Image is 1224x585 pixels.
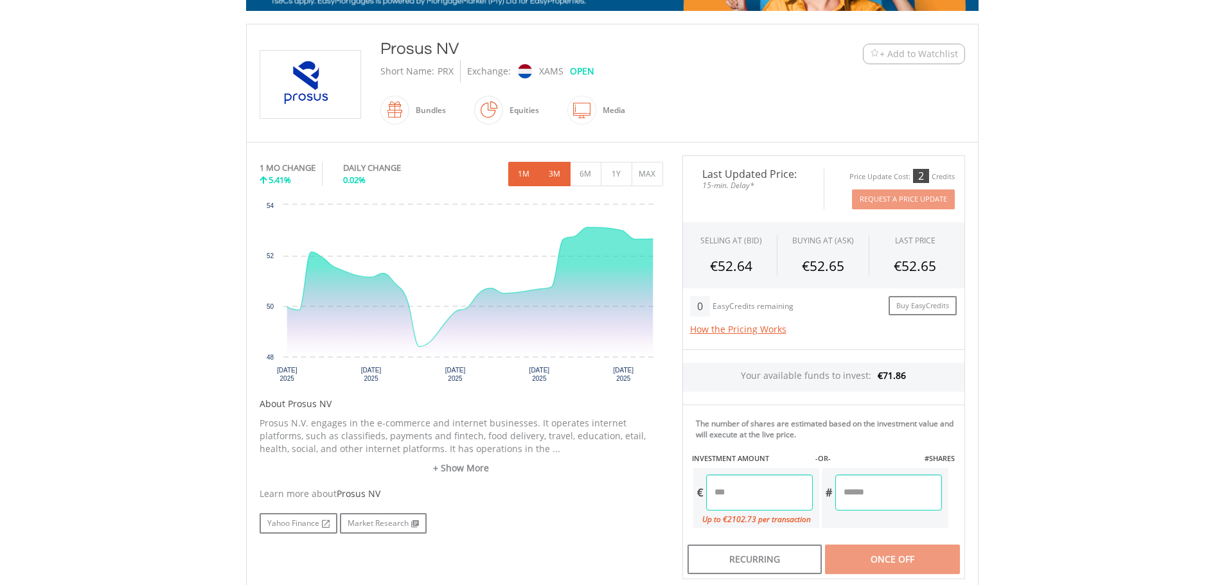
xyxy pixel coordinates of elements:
[613,367,634,382] text: [DATE] 2025
[878,369,906,381] span: €71.86
[683,363,964,392] div: Your available funds to invest:
[539,60,563,82] div: XAMS
[260,487,663,500] div: Learn more about
[925,453,955,464] label: #SHARES
[932,172,955,182] div: Credits
[266,202,274,209] text: 54
[260,417,663,455] p: Prosus N.V. engages in the e-commerce and internet businesses. It operates internet platforms, su...
[880,48,958,60] span: + Add to Watchlist
[713,302,794,313] div: EasyCredits remaining
[690,296,710,317] div: 0
[690,323,786,335] a: How the Pricing Works
[343,174,366,186] span: 0.02%
[696,418,959,440] div: The number of shares are estimated based on the investment value and will execute at the live price.
[913,169,929,183] div: 2
[266,303,274,310] text: 50
[687,545,822,574] div: Recurring
[467,60,511,82] div: Exchange:
[262,51,359,118] img: EQU.NL.PRX.png
[863,44,965,64] button: Watchlist + Add to Watchlist
[260,162,315,174] div: 1 MO CHANGE
[596,95,625,126] div: Media
[601,162,632,186] button: 1Y
[894,257,936,275] span: €52.65
[825,545,959,574] div: Once Off
[360,367,381,382] text: [DATE] 2025
[260,513,337,534] a: Yahoo Finance
[889,296,957,316] a: Buy EasyCredits
[276,367,297,382] text: [DATE] 2025
[260,198,663,391] svg: Interactive chart
[822,475,835,511] div: #
[340,513,427,534] a: Market Research
[529,367,549,382] text: [DATE] 2025
[815,453,831,464] label: -OR-
[517,64,531,78] img: xams.png
[849,172,910,182] div: Price Update Cost:
[632,162,663,186] button: MAX
[337,487,380,500] span: Prosus NV
[570,60,594,82] div: OPEN
[260,462,663,475] a: + Show More
[508,162,540,186] button: 1M
[852,189,955,209] button: Request A Price Update
[693,179,814,191] span: 15-min. Delay*
[380,60,434,82] div: Short Name:
[693,511,813,528] div: Up to €2102.73 per transaction
[503,95,539,126] div: Equities
[693,475,706,511] div: €
[266,354,274,361] text: 48
[409,95,446,126] div: Bundles
[380,37,784,60] div: Prosus NV
[870,49,880,58] img: Watchlist
[438,60,454,82] div: PRX
[792,235,854,246] span: BUYING AT (ASK)
[692,453,769,464] label: INVESTMENT AMOUNT
[802,257,844,275] span: €52.65
[710,257,752,275] span: €52.64
[260,198,663,391] div: Chart. Highcharts interactive chart.
[539,162,571,186] button: 3M
[570,162,601,186] button: 6M
[445,367,465,382] text: [DATE] 2025
[260,397,663,410] h5: About Prosus NV
[895,235,936,246] div: LAST PRICE
[700,235,762,246] div: SELLING AT (BID)
[269,174,291,186] span: 5.41%
[693,169,814,179] span: Last Updated Price:
[266,252,274,259] text: 52
[343,162,444,174] div: DAILY CHANGE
